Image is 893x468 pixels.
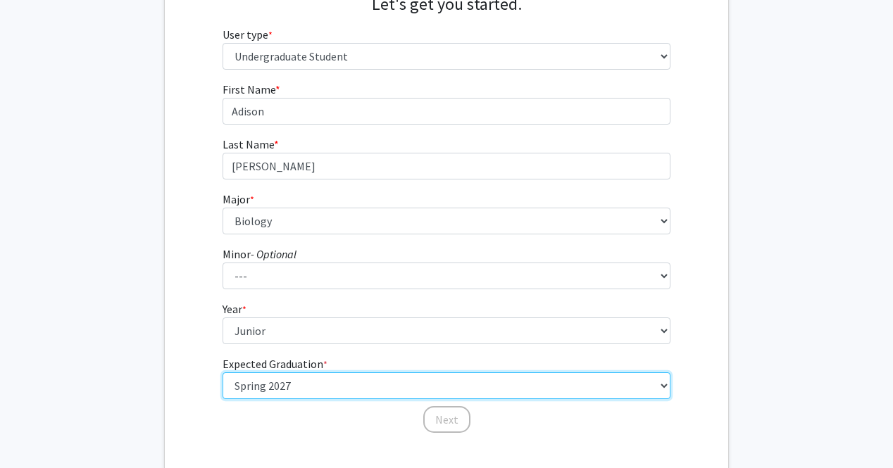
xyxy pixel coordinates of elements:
label: Year [223,301,246,317]
i: - Optional [251,247,296,261]
span: First Name [223,82,275,96]
label: Expected Graduation [223,355,327,372]
label: Major [223,191,254,208]
label: User type [223,26,273,43]
button: Next [423,406,470,433]
label: Minor [223,246,296,263]
iframe: Chat [11,405,60,457]
span: Last Name [223,137,274,151]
